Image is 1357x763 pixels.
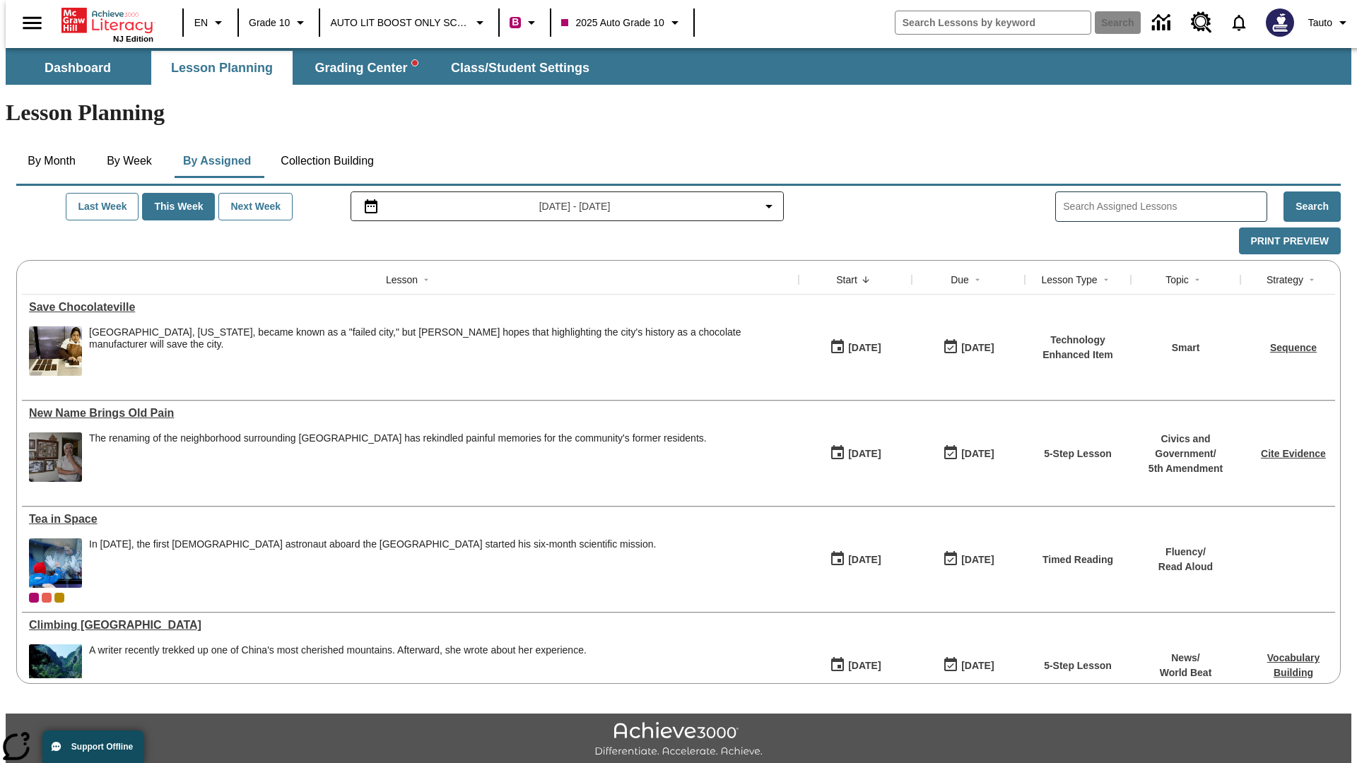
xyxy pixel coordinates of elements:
[218,193,293,220] button: Next Week
[89,432,707,444] div: The renaming of the neighborhood surrounding [GEOGRAPHIC_DATA] has rekindled painful memories for...
[172,144,262,178] button: By Assigned
[243,10,315,35] button: Grade: Grade 10, Select a grade
[29,407,792,420] a: New Name Brings Old Pain, Lessons
[1303,271,1320,288] button: Sort
[848,445,881,463] div: [DATE]
[42,593,52,603] span: OL 2025 Auto Grade 11
[29,326,82,376] img: A woman working with chocolate on a kitchen. An American city that once thrived, then sank into d...
[29,407,792,420] div: New Name Brings Old Pain
[848,551,881,569] div: [DATE]
[1032,333,1124,362] p: Technology Enhanced Item
[42,731,144,763] button: Support Offline
[951,273,969,287] div: Due
[938,440,999,467] button: 10/13/25: Last day the lesson can be accessed
[89,432,707,482] div: The renaming of the neighborhood surrounding Dodger Stadium has rekindled painful memories for th...
[6,51,602,85] div: SubNavbar
[29,513,792,526] a: Tea in Space, Lessons
[1042,552,1113,567] p: Timed Reading
[848,657,881,675] div: [DATE]
[938,334,999,361] button: 10/15/25: Last day the lesson can be accessed
[249,16,290,30] span: Grade 10
[848,339,881,357] div: [DATE]
[29,513,792,526] div: Tea in Space
[89,326,792,350] div: [GEOGRAPHIC_DATA], [US_STATE], became known as a "failed city," but [PERSON_NAME] hopes that high...
[1063,196,1267,217] input: Search Assigned Lessons
[1270,342,1317,353] a: Sequence
[825,440,886,467] button: 10/07/25: First time the lesson was available
[1158,560,1213,574] p: Read Aloud
[825,652,886,679] button: 07/22/25: First time the lesson was available
[357,198,778,215] button: Select the date range menu item
[194,16,208,30] span: EN
[594,722,763,758] img: Achieve3000 Differentiate Accelerate Achieve
[1182,4,1221,42] a: Resource Center, Will open in new tab
[6,100,1351,126] h1: Lesson Planning
[1098,271,1115,288] button: Sort
[1041,273,1097,287] div: Lesson Type
[418,271,435,288] button: Sort
[269,144,385,178] button: Collection Building
[556,10,688,35] button: Class: 2025 Auto Grade 10, Select your class
[29,593,39,603] div: Current Class
[29,619,792,632] div: Climbing Mount Tai
[113,35,153,43] span: NJ Edition
[1172,341,1200,355] p: Smart
[440,51,601,85] button: Class/Student Settings
[961,445,994,463] div: [DATE]
[1267,273,1303,287] div: Strategy
[89,538,656,588] span: In December 2015, the first British astronaut aboard the International Space Station started his ...
[1266,8,1294,37] img: Avatar
[451,60,589,76] span: Class/Student Settings
[1221,4,1257,41] a: Notifications
[1267,652,1320,678] a: Vocabulary Building
[71,742,133,752] span: Support Offline
[1165,273,1189,287] div: Topic
[29,538,82,588] img: An astronaut, the first from the United Kingdom to travel to the International Space Station, wav...
[45,60,111,76] span: Dashboard
[825,546,886,573] button: 10/06/25: First time the lesson was available
[89,538,656,550] div: In [DATE], the first [DEMOGRAPHIC_DATA] astronaut aboard the [GEOGRAPHIC_DATA] started his six-mo...
[1261,448,1326,459] a: Cite Evidence
[295,51,437,85] button: Grading Center
[324,10,494,35] button: School: AUTO LIT BOOST ONLY SCHOOL, Select your school
[836,273,857,287] div: Start
[54,593,64,603] div: New 2025 class
[16,144,87,178] button: By Month
[512,13,519,31] span: B
[1044,446,1112,461] p: 5-Step Lesson
[412,60,418,66] svg: writing assistant alert
[961,339,994,357] div: [DATE]
[29,644,82,694] img: 6000 stone steps to climb Mount Tai in Chinese countryside
[89,644,587,656] div: A writer recently trekked up one of China's most cherished mountains. Afterward, she wrote about ...
[1044,658,1112,673] p: 5-Step Lesson
[61,6,153,35] a: Home
[1257,4,1303,41] button: Select a new avatar
[561,16,664,30] span: 2025 Auto Grade 10
[539,199,611,214] span: [DATE] - [DATE]
[961,551,994,569] div: [DATE]
[66,193,139,220] button: Last Week
[29,301,792,314] a: Save Chocolateville, Lessons
[1158,545,1213,560] p: Fluency /
[29,301,792,314] div: Save Chocolateville
[1239,227,1341,255] button: Print Preview
[386,273,418,287] div: Lesson
[1303,10,1357,35] button: Profile/Settings
[7,51,148,85] button: Dashboard
[6,48,1351,85] div: SubNavbar
[171,60,273,76] span: Lesson Planning
[938,652,999,679] button: 06/30/26: Last day the lesson can be accessed
[895,11,1091,34] input: search field
[1308,16,1332,30] span: Tauto
[938,546,999,573] button: 10/12/25: Last day the lesson can be accessed
[1144,4,1182,42] a: Data Center
[89,326,792,376] div: Central Falls, Rhode Island, became known as a "failed city," but Mike Ritz hopes that highlighti...
[1189,271,1206,288] button: Sort
[504,10,546,35] button: Boost Class color is violet red. Change class color
[969,271,986,288] button: Sort
[330,16,469,30] span: AUTO LIT BOOST ONLY SCHOOL
[857,271,874,288] button: Sort
[825,334,886,361] button: 10/13/25: First time the lesson was available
